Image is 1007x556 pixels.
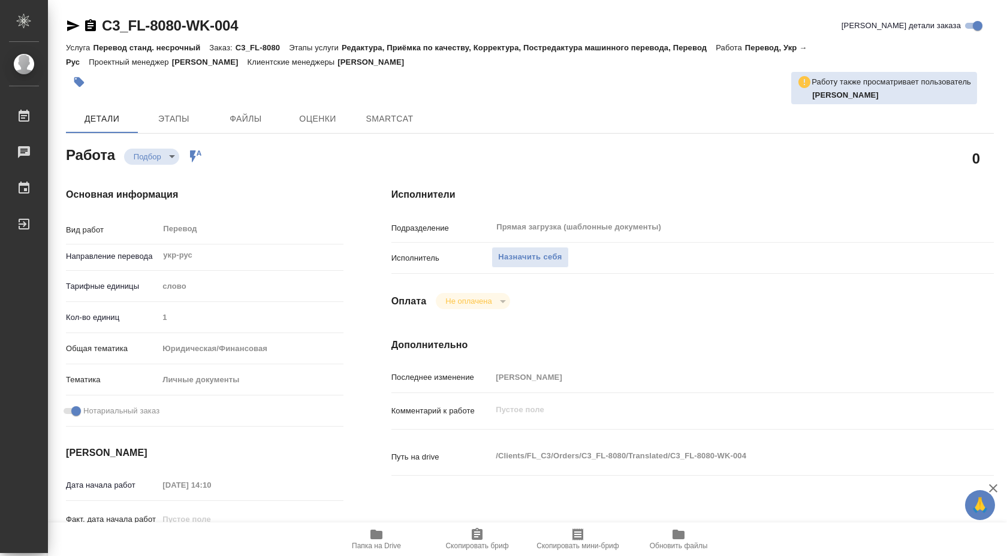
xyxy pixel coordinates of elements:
[158,309,343,326] input: Пустое поле
[66,224,158,236] p: Вид работ
[812,76,971,88] p: Работу также просматривает пользователь
[650,542,708,550] span: Обновить файлы
[391,294,427,309] h4: Оплата
[391,222,492,234] p: Подразделение
[66,513,158,525] p: Факт. дата начала работ
[124,149,179,165] div: Подбор
[73,111,131,126] span: Детали
[130,152,165,162] button: Подбор
[66,343,158,355] p: Общая тематика
[66,312,158,324] p: Кол-во единиц
[337,58,413,67] p: [PERSON_NAME]
[326,522,427,556] button: Папка на Drive
[492,247,568,268] button: Назначить себя
[66,188,343,202] h4: Основная информация
[442,296,495,306] button: Не оплачена
[445,542,508,550] span: Скопировать бриф
[436,293,509,309] div: Подбор
[972,148,980,168] h2: 0
[66,446,343,460] h4: [PERSON_NAME]
[492,368,943,386] input: Пустое поле
[158,339,343,359] div: Юридическая/Финансовая
[66,43,93,52] p: Услуга
[158,476,263,494] input: Пустое поле
[536,542,619,550] span: Скопировать мини-бриф
[66,69,92,95] button: Добавить тэг
[66,143,115,165] h2: Работа
[361,111,418,126] span: SmartCat
[391,338,994,352] h4: Дополнительно
[93,43,209,52] p: Перевод станд. несрочный
[66,479,158,491] p: Дата начала работ
[158,370,343,390] div: Личные документы
[970,492,990,518] span: 🙏
[391,371,492,383] p: Последнее изменение
[83,19,98,33] button: Скопировать ссылку
[842,20,961,32] span: [PERSON_NAME] детали заказа
[289,43,342,52] p: Этапы услуги
[812,90,879,99] b: [PERSON_NAME]
[391,405,492,417] p: Комментарий к работе
[965,490,995,520] button: 🙏
[391,188,994,202] h4: Исполнители
[391,451,492,463] p: Путь на drive
[527,522,628,556] button: Скопировать мини-бриф
[342,43,716,52] p: Редактура, Приёмка по качеству, Корректура, Постредактура машинного перевода, Перевод
[102,17,238,34] a: C3_FL-8080-WK-004
[498,250,562,264] span: Назначить себя
[248,58,338,67] p: Клиентские менеджеры
[427,522,527,556] button: Скопировать бриф
[89,58,171,67] p: Проектный менеджер
[66,374,158,386] p: Тематика
[158,276,343,297] div: слово
[352,542,401,550] span: Папка на Drive
[66,250,158,262] p: Направление перевода
[812,89,971,101] p: Олейникова Екатерина
[716,43,745,52] p: Работа
[391,252,492,264] p: Исполнитель
[158,510,263,528] input: Пустое поле
[236,43,289,52] p: C3_FL-8080
[217,111,275,126] span: Файлы
[66,19,80,33] button: Скопировать ссылку для ЯМессенджера
[145,111,203,126] span: Этапы
[209,43,235,52] p: Заказ:
[83,405,159,417] span: Нотариальный заказ
[66,280,158,292] p: Тарифные единицы
[492,446,943,466] textarea: /Clients/FL_C3/Orders/C3_FL-8080/Translated/C3_FL-8080-WK-004
[172,58,248,67] p: [PERSON_NAME]
[289,111,346,126] span: Оценки
[628,522,729,556] button: Обновить файлы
